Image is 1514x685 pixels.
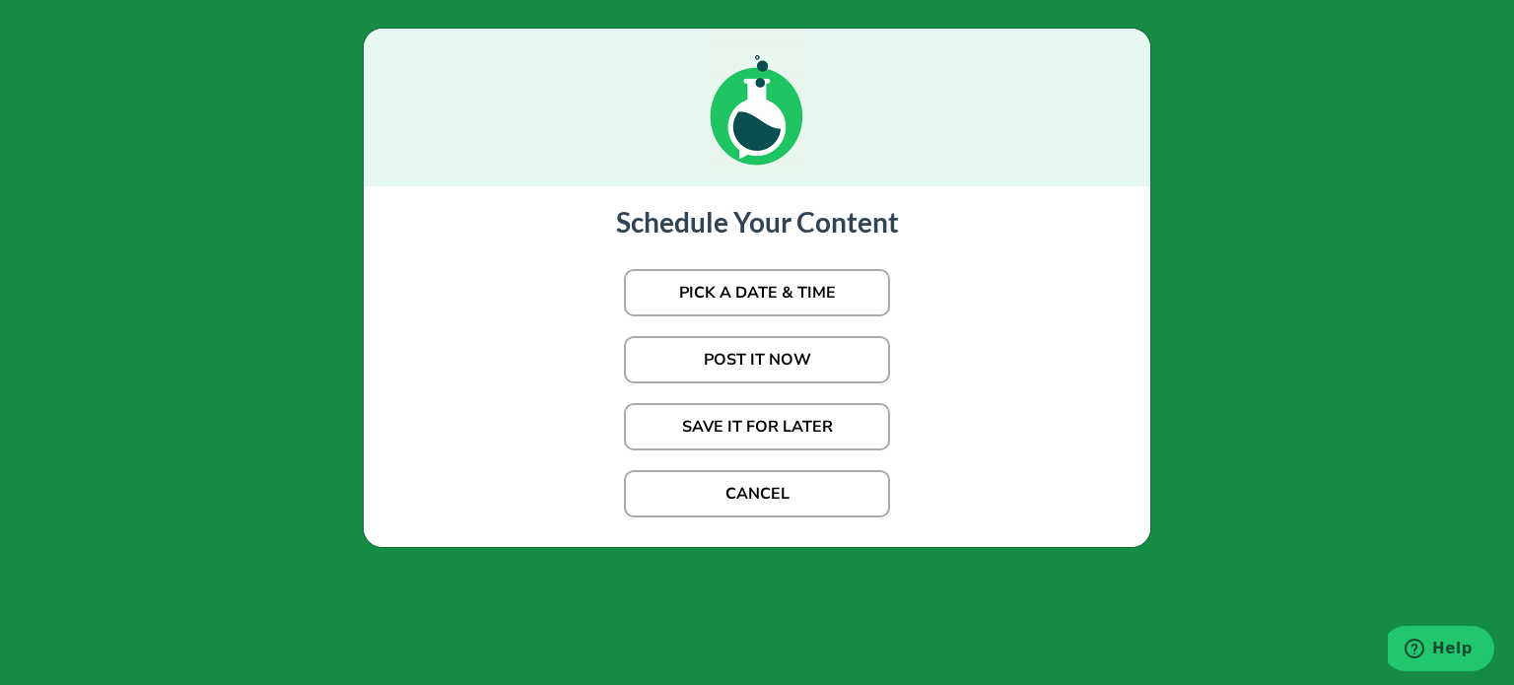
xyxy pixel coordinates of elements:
h3: Schedule Your Content [383,206,1131,240]
button: CANCEL [624,470,890,517]
iframe: Opens a widget where you can find more information [1388,626,1494,675]
img: loading_green.c7b22621.gif [708,29,806,170]
button: PICK A DATE & TIME [624,269,890,316]
button: SAVE IT FOR LATER [624,403,890,450]
button: POST IT NOW [624,336,890,383]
